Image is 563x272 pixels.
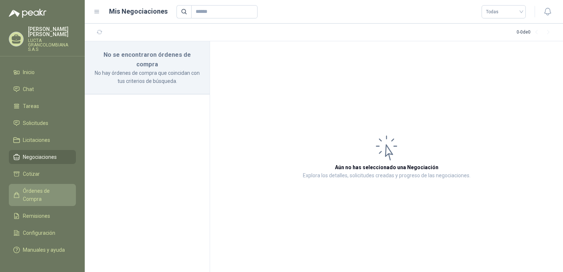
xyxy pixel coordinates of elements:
[23,170,40,178] span: Cotizar
[9,133,76,147] a: Licitaciones
[9,243,76,257] a: Manuales y ayuda
[23,85,34,93] span: Chat
[23,136,50,144] span: Licitaciones
[23,119,48,127] span: Solicitudes
[23,68,35,76] span: Inicio
[23,153,57,161] span: Negociaciones
[28,27,76,37] p: [PERSON_NAME] [PERSON_NAME]
[9,150,76,164] a: Negociaciones
[28,38,76,52] p: LUCTA GRANCOLOMBIANA S.A.S
[517,27,554,38] div: 0 - 0 de 0
[23,212,50,220] span: Remisiones
[94,69,201,85] p: No hay órdenes de compra que coincidan con tus criterios de búsqueda.
[9,116,76,130] a: Solicitudes
[23,187,69,203] span: Órdenes de Compra
[9,209,76,223] a: Remisiones
[9,99,76,113] a: Tareas
[109,6,168,17] h1: Mis Negociaciones
[94,50,201,69] h3: No se encontraron órdenes de compra
[486,6,521,17] span: Todas
[9,9,46,18] img: Logo peakr
[9,65,76,79] a: Inicio
[335,163,438,171] h3: Aún no has seleccionado una Negociación
[9,226,76,240] a: Configuración
[9,82,76,96] a: Chat
[23,246,65,254] span: Manuales y ayuda
[9,167,76,181] a: Cotizar
[23,102,39,110] span: Tareas
[9,184,76,206] a: Órdenes de Compra
[23,229,55,237] span: Configuración
[303,171,471,180] p: Explora los detalles, solicitudes creadas y progreso de las negociaciones.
